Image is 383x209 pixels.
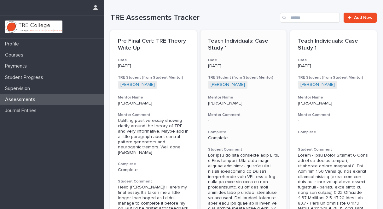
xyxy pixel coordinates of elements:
span: Add New [354,15,373,20]
p: Teach Individuals: Case Study 1 [208,38,279,51]
div: Uplifting positive essay showing clarity around the theory of TRE and very informative. Maybe add... [118,118,189,155]
p: Supervision [3,86,35,92]
a: [PERSON_NAME] [300,82,335,87]
h3: Complete [118,162,189,167]
p: [PERSON_NAME] [118,101,189,106]
p: [DATE] [118,63,189,69]
h3: Mentor Comment [208,112,279,117]
p: Teach Individuals: Case Study 1 [298,38,369,51]
h3: Mentor Name [118,95,189,100]
img: L01RLPSrRaOWR30Oqb5K [5,21,62,33]
h3: Student Comment [298,147,369,152]
h3: Complete [208,130,279,135]
a: Add New [344,13,377,23]
h3: Mentor Comment [118,112,189,117]
p: Complete [118,167,189,173]
p: Student Progress [3,75,48,81]
p: Courses [3,52,28,58]
p: [DATE] [298,63,369,69]
h3: Mentor Name [208,95,279,100]
p: Profile [3,41,24,47]
h3: Date [298,58,369,63]
a: [PERSON_NAME] [211,82,245,87]
h1: TRE Assessments Tracker [110,13,277,22]
h3: TRE Student (from Student Mentor) [298,75,369,80]
p: Assessments [3,97,40,103]
p: - [298,135,369,141]
input: Search [280,13,340,23]
p: Journal Entries [3,108,42,114]
p: [PERSON_NAME] [208,101,279,106]
h3: Student Comment [208,147,279,152]
h3: TRE Student (from Student Mentor) [208,75,279,80]
p: Payments [3,63,32,69]
p: Pre Final Cert: TRE Theory Write Up [118,38,189,51]
h3: Student Comment [118,179,189,184]
p: Complete [208,135,279,141]
h3: Mentor Comment [298,112,369,117]
a: [PERSON_NAME] [120,82,155,87]
h3: TRE Student (from Student Mentor) [118,75,189,80]
p: [PERSON_NAME] [298,101,369,106]
div: - [298,118,369,123]
h3: Mentor Name [298,95,369,100]
h3: Complete [298,130,369,135]
h3: Date [118,58,189,63]
p: [DATE] [208,63,279,69]
div: - [208,118,279,123]
h3: Date [208,58,279,63]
